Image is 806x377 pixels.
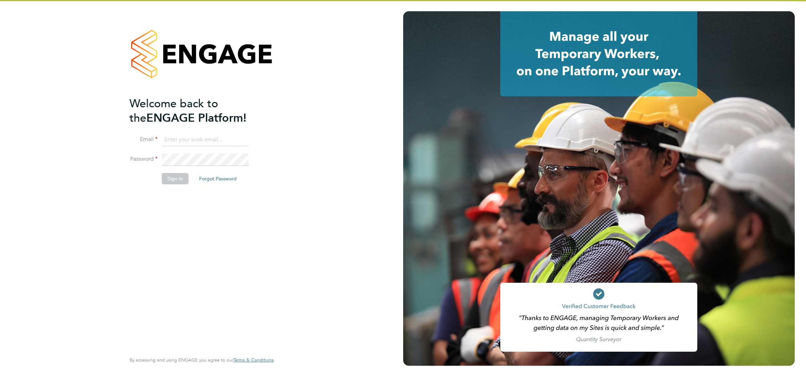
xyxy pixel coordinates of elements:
button: Forgot Password [193,173,242,184]
label: Email [129,136,158,143]
span: By accessing and using ENGAGE you agree to our [129,357,274,363]
label: Password [129,155,158,163]
span: Welcome back to the [129,97,218,125]
a: Terms & Conditions [233,357,274,363]
input: Enter your work email... [162,134,249,146]
button: Sign In [162,173,189,184]
h2: ENGAGE Platform! [129,96,267,125]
